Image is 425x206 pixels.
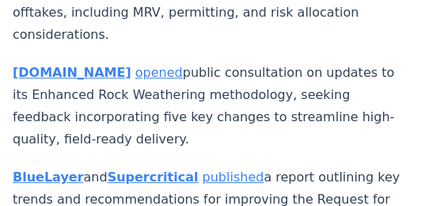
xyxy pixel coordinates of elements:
a: Supercritical [108,170,199,185]
p: public consultation on updates to its Enhanced Rock Weathering methodology, seeking feedback inco... [13,62,412,151]
a: [DOMAIN_NAME] [13,65,131,80]
a: published [203,170,264,185]
a: BlueLayer [13,170,84,185]
a: opened [135,65,183,80]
